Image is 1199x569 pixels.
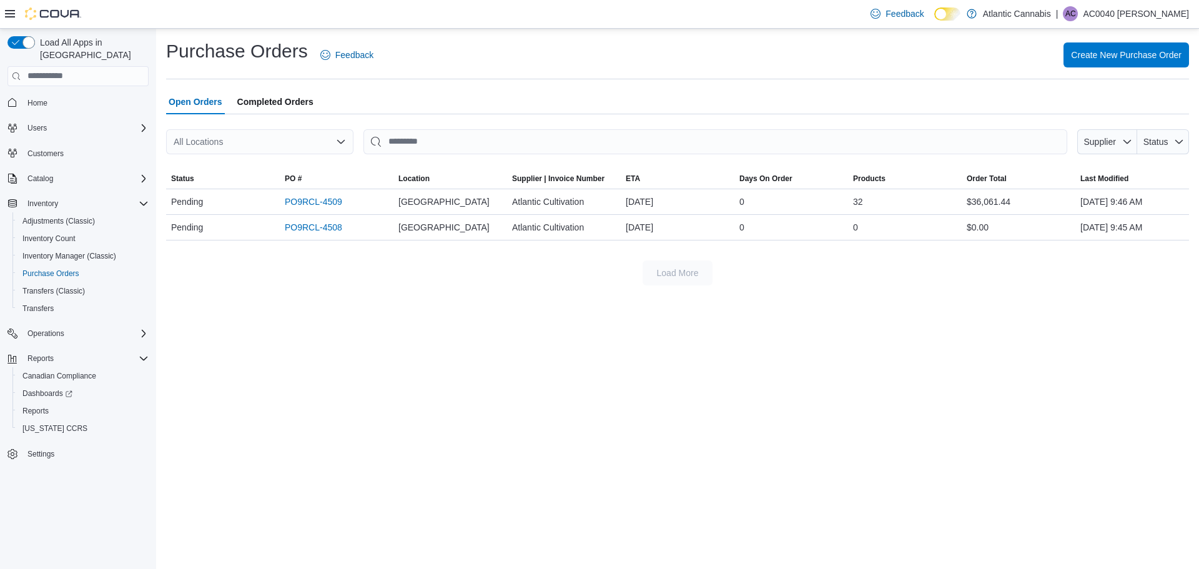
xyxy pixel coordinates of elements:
[398,220,490,235] span: [GEOGRAPHIC_DATA]
[2,119,154,137] button: Users
[2,170,154,187] button: Catalog
[734,169,848,189] button: Days On Order
[22,171,149,186] span: Catalog
[27,98,47,108] span: Home
[22,171,58,186] button: Catalog
[12,420,154,437] button: [US_STATE] CCRS
[22,446,149,462] span: Settings
[17,249,149,264] span: Inventory Manager (Classic)
[22,351,59,366] button: Reports
[398,174,430,184] div: Location
[17,249,121,264] a: Inventory Manager (Classic)
[7,89,149,496] nav: Complex example
[336,137,346,147] button: Open list of options
[22,326,149,341] span: Operations
[17,386,77,401] a: Dashboards
[12,367,154,385] button: Canadian Compliance
[12,282,154,300] button: Transfers (Classic)
[962,169,1075,189] button: Order Total
[853,194,863,209] span: 32
[17,301,149,316] span: Transfers
[27,199,58,209] span: Inventory
[739,220,744,235] span: 0
[967,174,1007,184] span: Order Total
[886,7,924,20] span: Feedback
[17,421,149,436] span: Washington CCRS
[1075,215,1189,240] div: [DATE] 9:45 AM
[17,266,149,281] span: Purchase Orders
[2,195,154,212] button: Inventory
[2,144,154,162] button: Customers
[398,194,490,209] span: [GEOGRAPHIC_DATA]
[739,194,744,209] span: 0
[1075,169,1189,189] button: Last Modified
[1063,6,1078,21] div: AC0040 Collins Brittany
[22,96,52,111] a: Home
[1080,174,1128,184] span: Last Modified
[22,234,76,244] span: Inventory Count
[17,386,149,401] span: Dashboards
[285,220,342,235] a: PO9RCL-4508
[27,123,47,133] span: Users
[626,174,640,184] span: ETA
[17,214,149,229] span: Adjustments (Classic)
[12,300,154,317] button: Transfers
[983,6,1051,21] p: Atlantic Cannabis
[27,354,54,364] span: Reports
[934,7,960,21] input: Dark Mode
[17,284,90,299] a: Transfers (Classic)
[1075,189,1189,214] div: [DATE] 9:46 AM
[621,169,734,189] button: ETA
[22,286,85,296] span: Transfers (Classic)
[2,445,154,463] button: Settings
[171,220,203,235] span: Pending
[12,212,154,230] button: Adjustments (Classic)
[22,406,49,416] span: Reports
[171,194,203,209] span: Pending
[1137,129,1189,154] button: Status
[866,1,929,26] a: Feedback
[22,95,149,111] span: Home
[171,174,194,184] span: Status
[848,169,962,189] button: Products
[17,231,81,246] a: Inventory Count
[12,230,154,247] button: Inventory Count
[35,36,149,61] span: Load All Apps in [GEOGRAPHIC_DATA]
[643,260,713,285] button: Load More
[27,449,54,459] span: Settings
[280,169,393,189] button: PO #
[22,447,59,462] a: Settings
[237,89,313,114] span: Completed Orders
[1056,6,1058,21] p: |
[166,39,308,64] h1: Purchase Orders
[363,129,1067,154] input: This is a search bar. After typing your query, hit enter to filter the results lower in the page.
[25,7,81,20] img: Cova
[17,421,92,436] a: [US_STATE] CCRS
[22,146,69,161] a: Customers
[27,174,53,184] span: Catalog
[962,189,1075,214] div: $36,061.44
[22,269,79,279] span: Purchase Orders
[17,369,101,383] a: Canadian Compliance
[2,350,154,367] button: Reports
[962,215,1075,240] div: $0.00
[2,325,154,342] button: Operations
[17,266,84,281] a: Purchase Orders
[166,169,280,189] button: Status
[315,42,378,67] a: Feedback
[12,247,154,265] button: Inventory Manager (Classic)
[621,215,734,240] div: [DATE]
[17,369,149,383] span: Canadian Compliance
[22,146,149,161] span: Customers
[512,174,604,184] span: Supplier | Invoice Number
[12,265,154,282] button: Purchase Orders
[17,403,54,418] a: Reports
[1063,42,1189,67] button: Create New Purchase Order
[1065,6,1076,21] span: AC
[22,216,95,226] span: Adjustments (Classic)
[853,174,886,184] span: Products
[22,121,52,136] button: Users
[1071,49,1182,61] span: Create New Purchase Order
[27,329,64,339] span: Operations
[853,220,858,235] span: 0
